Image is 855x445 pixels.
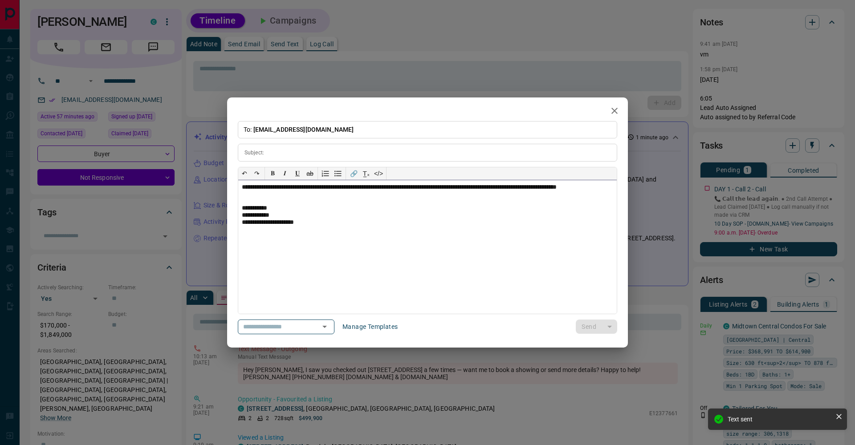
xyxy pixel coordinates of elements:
[304,167,316,180] button: ab
[253,126,354,133] span: [EMAIL_ADDRESS][DOMAIN_NAME]
[238,167,251,180] button: ↶
[728,416,832,423] div: Text sent
[319,167,332,180] button: Numbered list
[244,149,264,157] p: Subject:
[238,121,617,138] p: To:
[266,167,279,180] button: 𝐁
[360,167,372,180] button: T̲ₓ
[372,167,385,180] button: </>
[337,320,403,334] button: Manage Templates
[306,170,313,177] s: ab
[291,167,304,180] button: 𝐔
[318,320,331,333] button: Open
[347,167,360,180] button: 🔗
[576,320,617,334] div: split button
[332,167,344,180] button: Bullet list
[279,167,291,180] button: 𝑰
[251,167,263,180] button: ↷
[295,170,300,177] span: 𝐔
